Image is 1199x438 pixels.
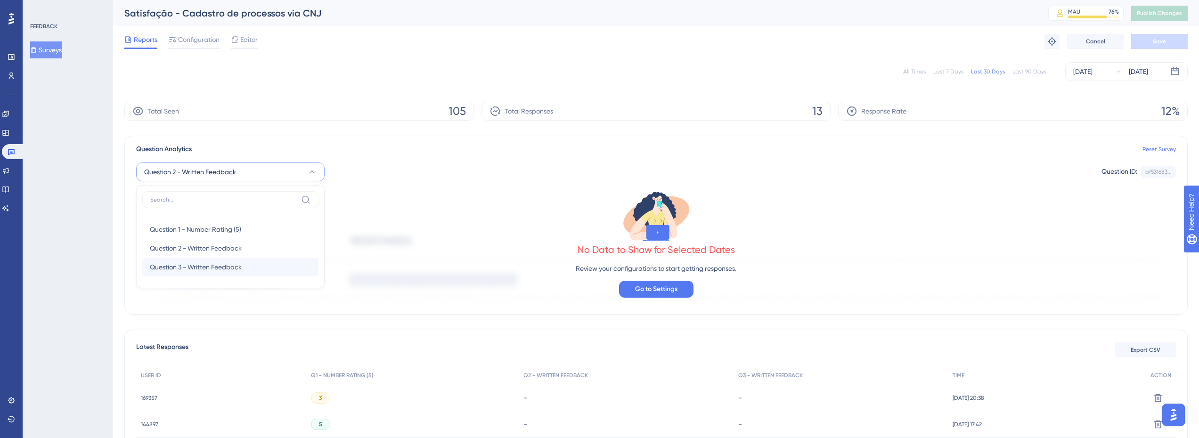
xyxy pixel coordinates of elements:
div: Last 7 Days [933,68,963,75]
span: Question 3 - Written Feedback [150,261,242,273]
span: [DATE] 17:42 [953,421,982,428]
div: All Times [903,68,926,75]
span: Question 1 - Number Rating (5) [150,224,241,235]
div: - [738,393,943,402]
div: FEEDBACK [30,23,57,30]
div: Last 30 Days [971,68,1005,75]
span: TIME [953,372,964,379]
span: Editor [240,34,258,45]
span: Latest Responses [136,341,188,358]
button: Question 2 - Written Feedback [142,239,318,258]
span: Total Seen [147,105,179,117]
div: MAU [1068,8,1080,16]
span: USER ID [141,372,161,379]
span: 5 [319,421,322,428]
div: - [523,420,728,429]
span: Reports [134,34,157,45]
span: 169357 [141,394,157,402]
span: 105 [449,104,466,119]
span: ACTION [1150,372,1171,379]
span: Response Rate [861,105,906,117]
span: 3 [319,394,322,402]
span: Total Responses [505,105,553,117]
span: 144897 [141,421,158,428]
span: [DATE] 20:38 [953,394,984,402]
button: Question 2 - Written Feedback [136,162,325,181]
button: Surveys [30,41,62,58]
div: - [738,420,943,429]
div: Last 90 Days [1012,68,1046,75]
div: Satisfação - Cadastro de processos via CNJ [124,7,1025,20]
button: Export CSV [1115,342,1176,357]
span: Q1 - NUMBER RATING (5) [311,372,374,379]
span: Cancel [1086,38,1105,45]
span: Go to Settings [635,284,677,295]
span: Q3 - WRITTEN FEEDBACK [738,372,803,379]
div: bf531683... [1145,168,1172,176]
div: No Data to Show for Selected Dates [578,243,735,256]
span: Export CSV [1131,346,1160,354]
button: Question 1 - Number Rating (5) [142,220,318,239]
button: Go to Settings [619,281,693,298]
a: Reset Survey [1142,146,1176,153]
input: Search... [150,196,297,203]
button: Question 3 - Written Feedback [142,258,318,276]
div: [DATE] [1073,66,1093,77]
span: Need Help? [22,2,59,14]
span: Save [1153,38,1166,45]
iframe: UserGuiding AI Assistant Launcher [1159,401,1188,429]
span: Question 2 - Written Feedback [144,166,236,178]
button: Save [1131,34,1188,49]
span: Question 2 - Written Feedback [150,243,242,254]
div: Question ID: [1101,166,1137,178]
span: Configuration [178,34,220,45]
span: Question Analytics [136,144,192,155]
p: Review your configurations to start getting responses. [576,263,736,274]
button: Cancel [1067,34,1124,49]
div: [DATE] [1129,66,1148,77]
div: 76 % [1109,8,1119,16]
div: - [523,393,728,402]
span: 12% [1161,104,1180,119]
button: Publish Changes [1131,6,1188,21]
span: Q2 - WRITTEN FEEDBACK [523,372,588,379]
span: Publish Changes [1137,9,1182,17]
span: 13 [812,104,823,119]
